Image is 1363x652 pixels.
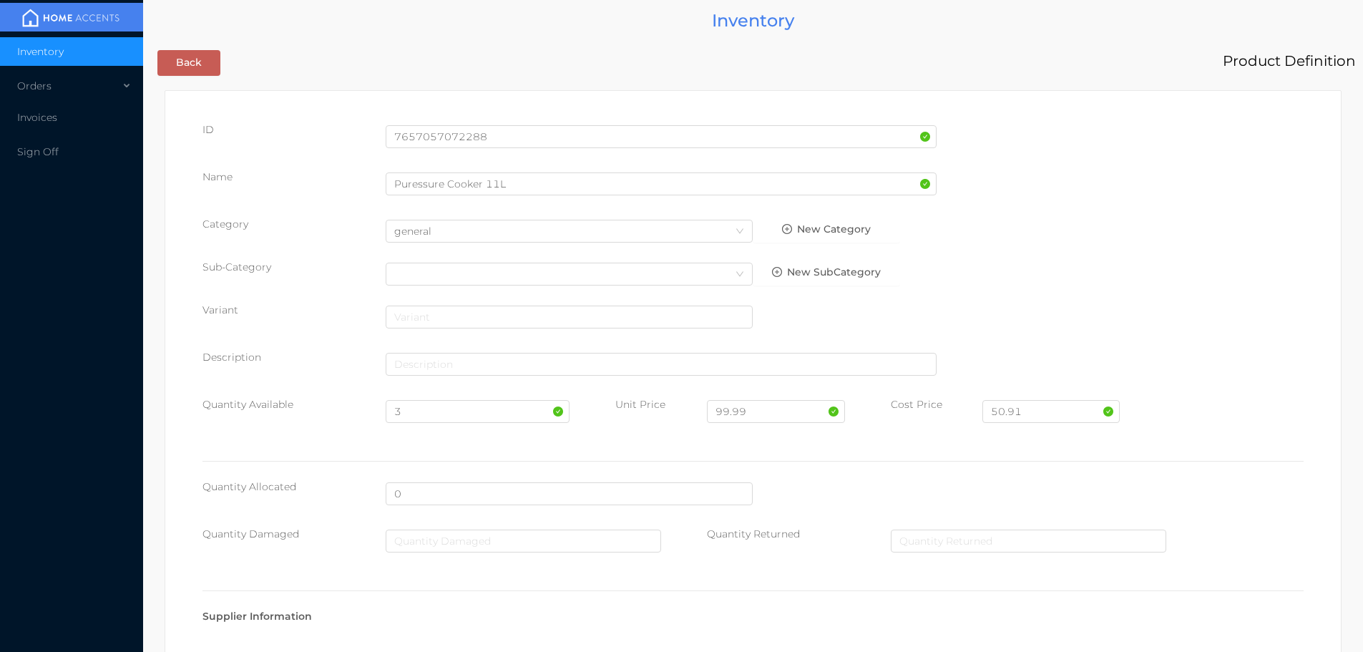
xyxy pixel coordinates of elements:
input: Quantity Allocated [386,482,753,505]
span: Sign Off [17,145,59,158]
div: Quantity Returned [707,527,890,542]
input: Quantity Returned [891,530,1166,553]
div: Product Definition [1223,48,1356,74]
input: Name [386,172,937,195]
div: Sub-Category [202,260,386,275]
input: Variant [386,306,753,329]
i: icon: down [736,270,744,280]
div: Quantity Damaged [202,527,386,542]
input: Homeaccents ID [386,125,937,148]
p: Unit Price [615,397,707,412]
img: mainBanner [17,7,124,29]
input: Cost Price [982,400,1120,423]
div: Quantity Allocated [202,480,386,495]
p: Name [202,170,386,185]
button: icon: plus-circle-oNew Category [753,217,899,243]
p: Description [202,350,386,365]
input: Description [386,353,937,376]
div: Inventory [150,7,1356,34]
i: icon: down [736,227,744,237]
span: Invoices [17,111,57,124]
input: Unit Price [707,400,844,423]
span: Inventory [17,45,64,58]
p: Category [202,217,386,232]
button: icon: plus-circle-oNew SubCategory [753,260,899,286]
div: Variant [202,303,386,318]
input: Quantity [386,400,569,423]
p: Quantity Available [202,397,386,412]
button: Back [157,50,220,76]
div: Supplier Information [202,609,1304,624]
div: ID [202,122,386,137]
p: Cost Price [891,397,982,412]
div: general [394,220,446,242]
input: Quantity Damaged [386,530,661,553]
